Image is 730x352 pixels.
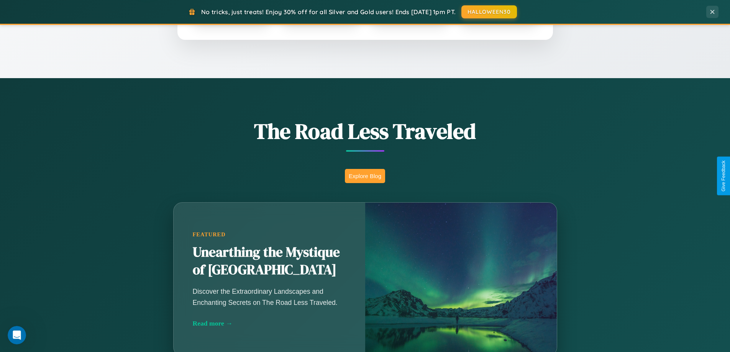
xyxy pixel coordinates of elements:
button: HALLOWEEN30 [461,5,517,18]
div: Featured [193,231,346,238]
div: Read more → [193,319,346,327]
p: Discover the Extraordinary Landscapes and Enchanting Secrets on The Road Less Traveled. [193,286,346,308]
button: Explore Blog [345,169,385,183]
iframe: Intercom live chat [8,326,26,344]
h2: Unearthing the Mystique of [GEOGRAPHIC_DATA] [193,244,346,279]
span: No tricks, just treats! Enjoy 30% off for all Silver and Gold users! Ends [DATE] 1pm PT. [201,8,456,16]
h1: The Road Less Traveled [135,116,595,146]
div: Give Feedback [721,160,726,192]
